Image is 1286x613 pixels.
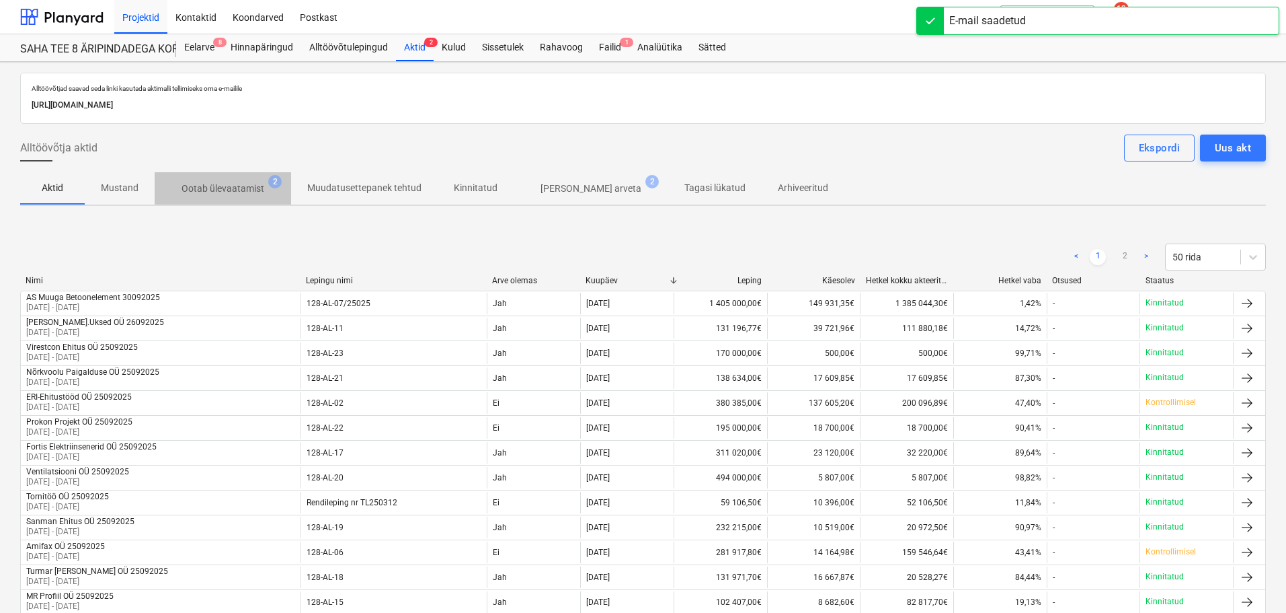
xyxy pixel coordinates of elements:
[767,392,860,414] div: 137 605,20€
[767,492,860,513] div: 10 396,00€
[1053,548,1055,557] div: -
[586,548,610,557] div: [DATE]
[26,402,132,413] p: [DATE] - [DATE]
[1015,423,1041,433] span: 90,41%
[586,299,610,308] div: [DATE]
[306,276,482,285] div: Lepingu nimi
[1146,571,1184,583] p: Kinnitatud
[674,392,767,414] div: 380 385,00€
[860,517,953,538] div: 20 972,50€
[1052,276,1135,285] div: Otsused
[307,299,370,308] div: 128-AL-07/25025
[307,498,397,507] div: Rendileping nr TL250312
[1015,523,1041,532] span: 90,97%
[674,318,767,339] div: 131 196,77€
[1146,422,1184,433] p: Kinnitatud
[1138,249,1154,265] a: Next page
[487,342,580,364] div: Jah
[1146,397,1196,408] p: Kontrollimisel
[767,567,860,588] div: 16 667,87€
[223,34,301,61] div: Hinnapäringud
[586,349,610,358] div: [DATE]
[26,542,105,551] div: Amifax OÜ 25092025
[1015,473,1041,482] span: 98,82%
[454,181,497,195] p: Kinnitatud
[182,182,264,196] p: Ootab ülevaatamist
[307,373,344,383] div: 128-AL-21
[1015,598,1041,607] span: 19,13%
[26,377,159,388] p: [DATE] - [DATE]
[586,398,610,408] div: [DATE]
[860,318,953,339] div: 111 880,18€
[767,318,860,339] div: 39 721,96€
[1146,472,1184,483] p: Kinnitatud
[674,293,767,314] div: 1 405 000,00€
[32,84,1254,93] p: Alltöövõtjad saavad seda linki kasutada aktimalli tellimiseks oma e-mailile
[1020,299,1041,308] span: 1,42%
[679,276,762,285] div: Leping
[396,34,434,61] a: Aktid2
[860,342,953,364] div: 500,00€
[860,492,953,513] div: 52 106,50€
[586,373,610,383] div: [DATE]
[586,276,668,285] div: Kuupäev
[674,417,767,439] div: 195 000,00€
[176,34,223,61] a: Eelarve8
[1146,521,1184,533] p: Kinnitatud
[26,551,105,563] p: [DATE] - [DATE]
[1015,548,1041,557] span: 43,41%
[1146,297,1184,309] p: Kinnitatud
[1015,448,1041,458] span: 89,64%
[767,467,860,489] div: 5 807,00€
[532,34,591,61] div: Rahavoog
[487,318,580,339] div: Jah
[26,352,138,363] p: [DATE] - [DATE]
[307,181,421,195] p: Muudatusettepanek tehtud
[767,293,860,314] div: 149 931,35€
[586,473,610,482] div: [DATE]
[1139,139,1180,157] div: Ekspordi
[586,448,610,458] div: [DATE]
[674,367,767,389] div: 138 634,00€
[778,181,828,195] p: Arhiveeritud
[767,517,860,538] div: 10 519,00€
[949,13,1026,29] div: E-mail saadetud
[1146,546,1196,558] p: Kontrollimisel
[26,576,168,587] p: [DATE] - [DATE]
[26,276,295,285] div: Nimi
[586,598,610,607] div: [DATE]
[959,276,1041,285] div: Hetkel vaba
[1015,324,1041,333] span: 14,72%
[26,417,132,427] div: Prokon Projekt OÜ 25092025
[26,318,164,327] div: [PERSON_NAME].Uksed OÜ 26092025
[540,182,641,196] p: [PERSON_NAME] arveta
[1146,447,1184,458] p: Kinnitatud
[26,476,129,488] p: [DATE] - [DATE]
[307,598,344,607] div: 128-AL-15
[1053,398,1055,408] div: -
[629,34,690,61] a: Analüütika
[26,427,132,438] p: [DATE] - [DATE]
[591,34,629,61] div: Failid
[767,417,860,439] div: 18 700,00€
[26,501,109,513] p: [DATE] - [DATE]
[492,276,575,285] div: Arve olemas
[307,523,344,532] div: 128-AL-19
[1068,249,1084,265] a: Previous page
[26,567,168,576] div: Turmar [PERSON_NAME] OÜ 25092025
[1117,249,1133,265] a: Page 2
[620,38,633,47] span: 1
[1053,324,1055,333] div: -
[301,34,396,61] a: Alltöövõtulepingud
[307,423,344,433] div: 128-AL-22
[26,302,160,314] p: [DATE] - [DATE]
[860,567,953,588] div: 20 528,27€
[487,517,580,538] div: Jah
[213,38,227,47] span: 8
[26,442,157,452] div: Fortis Elektriinsenerid OÜ 25092025
[674,492,767,513] div: 59 106,50€
[674,342,767,364] div: 170 000,00€
[1053,373,1055,383] div: -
